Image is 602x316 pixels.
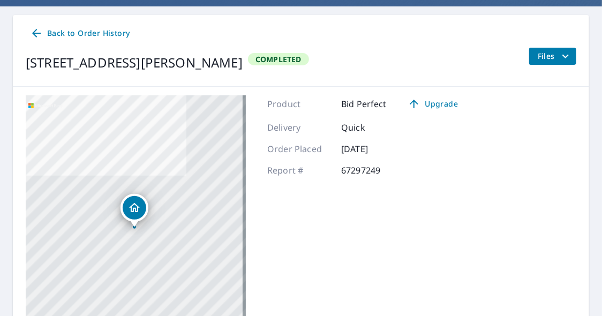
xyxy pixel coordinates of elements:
[529,48,576,65] button: filesDropdownBtn-67297249
[341,97,387,110] p: Bid Perfect
[538,50,572,63] span: Files
[267,164,332,177] p: Report #
[26,24,134,43] a: Back to Order History
[341,142,405,155] p: [DATE]
[341,164,405,177] p: 67297249
[341,121,405,134] p: Quick
[267,97,332,110] p: Product
[249,54,308,64] span: Completed
[400,95,466,112] a: Upgrade
[30,27,130,40] span: Back to Order History
[26,53,243,72] div: [STREET_ADDRESS][PERSON_NAME]
[406,97,460,110] span: Upgrade
[121,194,148,227] div: Dropped pin, building 1, Residential property, 1 Whitehorse Rd Hingham, MA 02043
[267,121,332,134] p: Delivery
[267,142,332,155] p: Order Placed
